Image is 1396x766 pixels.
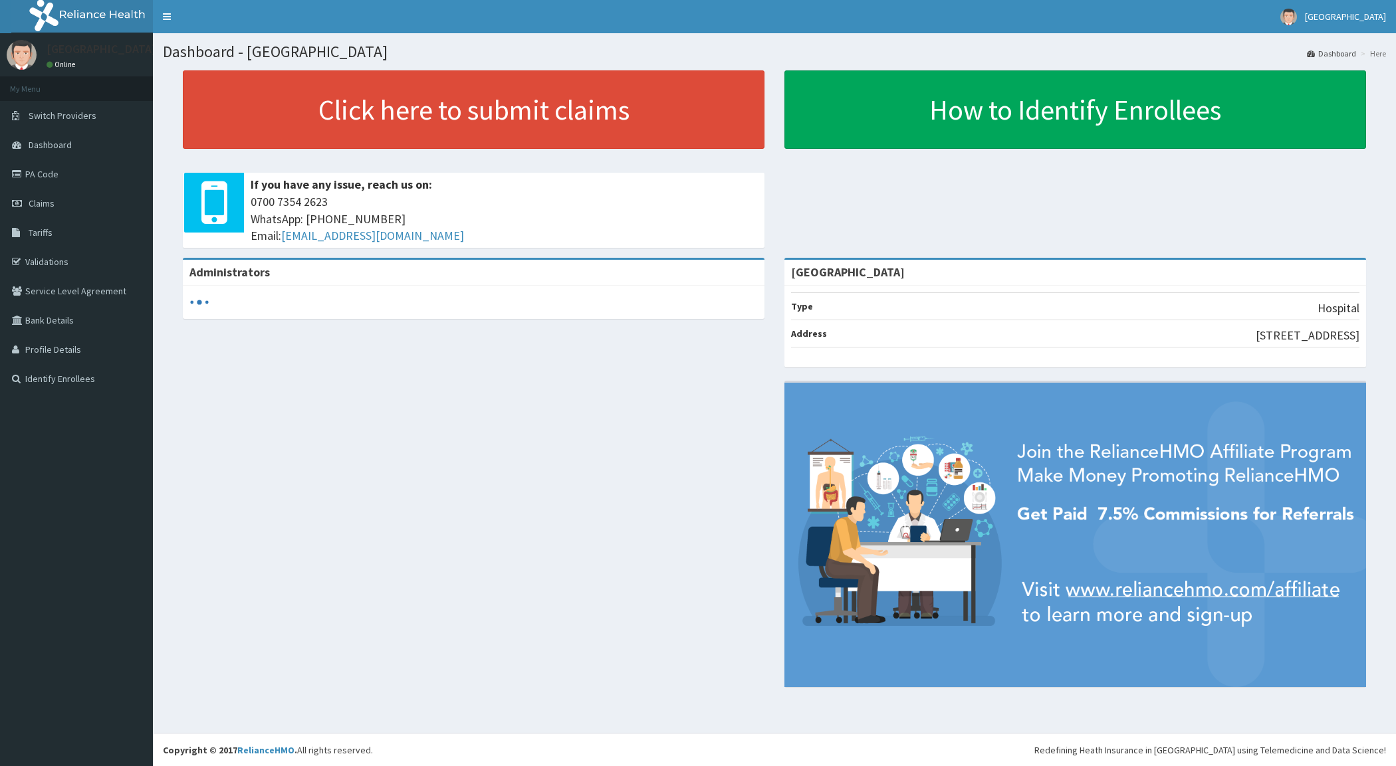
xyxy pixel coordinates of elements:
[1305,11,1386,23] span: [GEOGRAPHIC_DATA]
[1256,327,1359,344] p: [STREET_ADDRESS]
[791,264,905,280] strong: [GEOGRAPHIC_DATA]
[163,744,297,756] strong: Copyright © 2017 .
[189,264,270,280] b: Administrators
[251,193,758,244] span: 0700 7354 2623 WhatsApp: [PHONE_NUMBER] Email:
[791,300,813,312] b: Type
[163,43,1386,60] h1: Dashboard - [GEOGRAPHIC_DATA]
[47,43,156,55] p: [GEOGRAPHIC_DATA]
[791,328,827,339] b: Address
[1034,743,1386,757] div: Redefining Heath Insurance in [GEOGRAPHIC_DATA] using Telemedicine and Data Science!
[1357,48,1386,59] li: Here
[7,40,37,70] img: User Image
[29,227,53,239] span: Tariffs
[251,177,432,192] b: If you have any issue, reach us on:
[1318,300,1359,317] p: Hospital
[1280,9,1297,25] img: User Image
[47,60,78,69] a: Online
[281,228,464,243] a: [EMAIL_ADDRESS][DOMAIN_NAME]
[183,70,764,149] a: Click here to submit claims
[29,139,72,151] span: Dashboard
[784,70,1366,149] a: How to Identify Enrollees
[29,110,96,122] span: Switch Providers
[1307,48,1356,59] a: Dashboard
[784,383,1366,687] img: provider-team-banner.png
[29,197,55,209] span: Claims
[189,292,209,312] svg: audio-loading
[237,744,294,756] a: RelianceHMO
